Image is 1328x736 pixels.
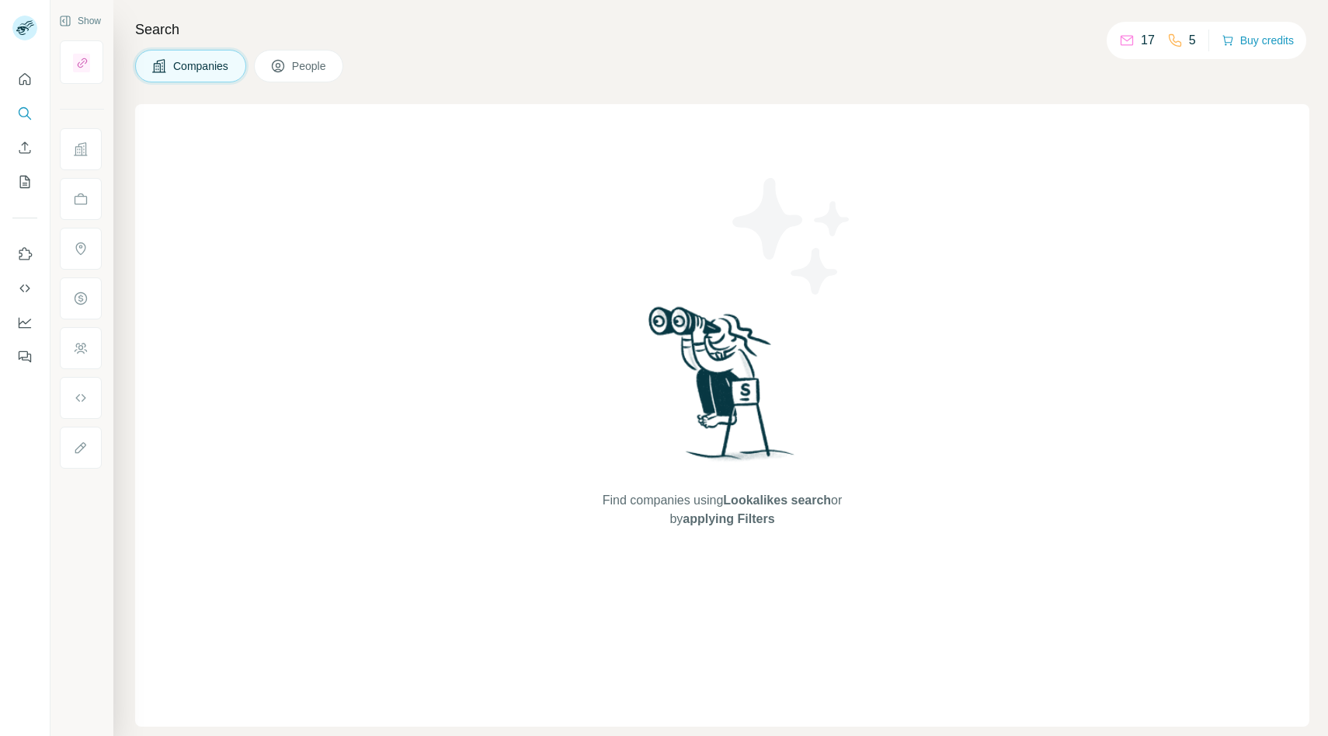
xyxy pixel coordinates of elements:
p: 5 [1189,31,1196,50]
button: Dashboard [12,309,37,337]
button: Use Surfe API [12,274,37,302]
img: Surfe Illustration - Woman searching with binoculars [641,302,803,476]
button: My lists [12,168,37,196]
button: Buy credits [1222,30,1294,51]
button: Enrich CSV [12,134,37,162]
p: 17 [1141,31,1155,50]
span: People [292,58,328,74]
span: Lookalikes search [723,494,831,507]
button: Search [12,99,37,127]
button: Show [48,9,112,33]
span: applying Filters [683,512,774,525]
span: Find companies using or by [598,491,847,528]
button: Use Surfe on LinkedIn [12,240,37,268]
button: Quick start [12,65,37,93]
h4: Search [135,19,1309,40]
span: Companies [173,58,230,74]
button: Feedback [12,343,37,371]
img: Surfe Illustration - Stars [722,166,862,306]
